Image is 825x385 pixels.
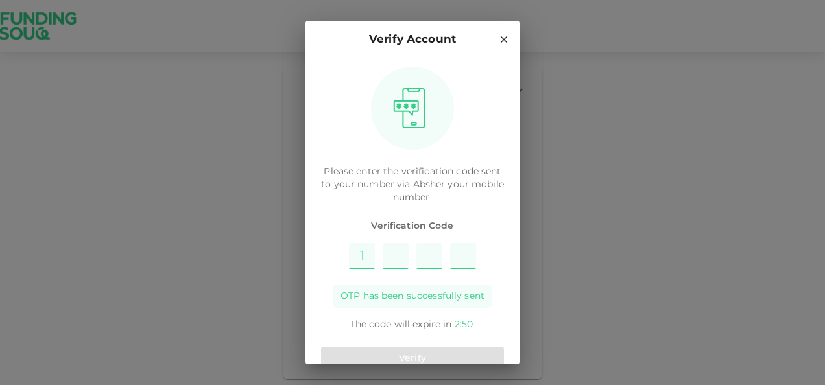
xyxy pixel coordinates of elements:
[383,243,409,269] input: Please enter OTP character 2
[350,320,451,329] span: The code will expire in
[349,243,375,269] input: Please enter OTP character 1
[321,220,504,233] span: Verification Code
[321,165,504,204] p: Please enter the verification code sent to your number via Absher
[341,290,484,303] span: OTP has been successfully sent
[389,87,430,129] img: otpImage
[416,243,442,269] input: Please enter OTP character 3
[450,243,476,269] input: Please enter OTP character 4
[369,31,456,49] p: Verify Account
[455,320,473,329] span: 2 : 50
[393,180,504,202] span: your mobile number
